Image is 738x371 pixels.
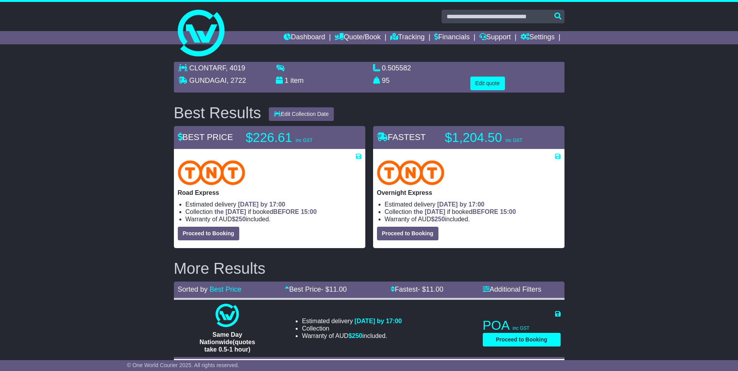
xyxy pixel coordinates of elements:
[377,227,438,240] button: Proceed to Booking
[382,77,390,84] span: 95
[483,285,542,293] a: Additional Filters
[200,331,255,353] span: Same Day Nationwide(quotes take 0.5-1 hour)
[284,31,325,44] a: Dashboard
[414,208,445,215] span: the [DATE]
[238,201,286,208] span: [DATE] by 17:00
[434,31,470,44] a: Financials
[385,208,561,215] li: Collection
[377,189,561,196] p: Overnight Express
[178,285,208,293] span: Sorted by
[189,64,226,72] span: CLONTARF
[437,201,485,208] span: [DATE] by 17:00
[354,318,402,324] span: [DATE] by 17:00
[470,77,505,90] button: Edit quote
[483,333,561,346] button: Proceed to Booking
[390,31,424,44] a: Tracking
[349,332,363,339] span: $
[301,208,317,215] span: 15:00
[178,132,233,142] span: BEST PRICE
[377,160,445,185] img: TNT Domestic: Overnight Express
[391,285,444,293] a: Fastest- $11.00
[505,138,522,143] span: inc GST
[513,325,529,331] span: inc GST
[178,160,245,185] img: TNT Domestic: Road Express
[269,107,334,121] button: Edit Collection Date
[302,325,402,332] li: Collection
[227,77,246,84] span: , 2722
[483,318,561,333] p: POA
[521,31,555,44] a: Settings
[214,208,317,215] span: if booked
[186,215,361,223] li: Warranty of AUD included.
[273,208,299,215] span: BEFORE
[335,31,380,44] a: Quote/Book
[385,215,561,223] li: Warranty of AUD included.
[445,130,542,145] p: $1,204.50
[418,285,444,293] span: - $
[385,201,561,208] li: Estimated delivery
[189,77,227,84] span: GUNDAGAI
[214,208,246,215] span: the [DATE]
[479,31,511,44] a: Support
[285,285,347,293] a: Best Price- $11.00
[226,64,245,72] span: , 4019
[178,189,361,196] p: Road Express
[302,332,402,339] li: Warranty of AUD included.
[216,304,239,327] img: One World Courier: Same Day Nationwide(quotes take 0.5-1 hour)
[500,208,516,215] span: 15:00
[285,77,289,84] span: 1
[246,130,343,145] p: $226.61
[431,216,445,222] span: $
[329,285,347,293] span: 11.00
[210,285,242,293] a: Best Price
[291,77,304,84] span: item
[302,317,402,325] li: Estimated delivery
[472,208,498,215] span: BEFORE
[174,260,564,277] h2: More Results
[170,104,265,121] div: Best Results
[232,216,246,222] span: $
[186,208,361,215] li: Collection
[186,201,361,208] li: Estimated delivery
[235,216,246,222] span: 250
[352,332,363,339] span: 250
[426,285,444,293] span: 11.00
[435,216,445,222] span: 250
[127,362,239,368] span: © One World Courier 2025. All rights reserved.
[377,132,426,142] span: FASTEST
[321,285,347,293] span: - $
[382,64,411,72] span: 0.505582
[178,227,239,240] button: Proceed to Booking
[296,138,312,143] span: inc GST
[414,208,516,215] span: if booked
